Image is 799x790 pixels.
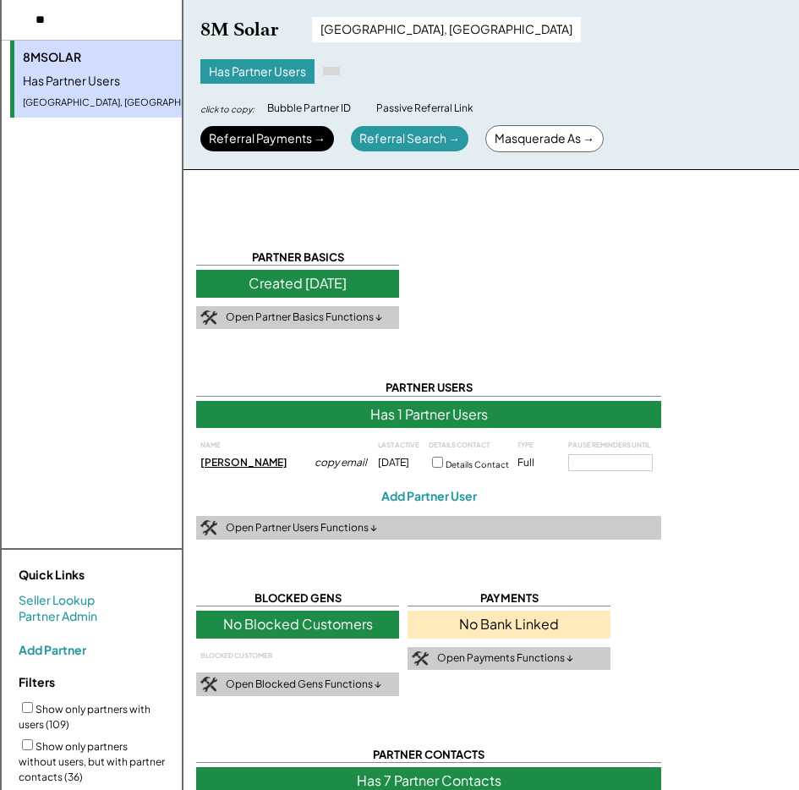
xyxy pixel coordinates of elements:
[200,59,315,85] div: Has Partner Users
[568,441,653,450] div: PAUSE REMINDERS UNTIL
[19,592,95,609] a: Seller Lookup
[19,608,97,625] a: Partner Admin
[437,651,573,666] div: Open Payments Functions ↓
[196,611,399,638] div: No Blocked Customers
[196,590,399,606] div: BLOCKED GENS
[267,101,351,116] div: Bubble Partner ID
[351,126,468,151] div: Referral Search →
[23,49,230,66] div: 8MSOLAR
[226,678,381,692] div: Open Blocked Gens Functions ↓
[200,441,310,449] div: NAME
[485,125,604,152] div: Masquerade As →
[200,677,217,692] img: tool-icon.png
[376,101,473,116] div: Passive Referral Link
[378,441,424,450] div: LAST ACTIVE
[315,456,374,470] div: copy email
[226,310,382,325] div: Open Partner Basics Functions ↓
[200,310,217,326] img: tool-icon.png
[381,488,477,503] div: Add Partner User
[312,17,581,42] div: [GEOGRAPHIC_DATA], [GEOGRAPHIC_DATA]
[19,740,165,783] label: Show only partners without users, but with partner contacts (36)
[196,401,661,428] div: Has 1 Partner Users
[200,456,310,470] div: [PERSON_NAME]
[23,73,230,90] div: Has Partner Users
[196,380,661,396] div: PARTNER USERS
[408,611,610,638] div: No Bank Linked
[196,250,399,266] div: PARTNER BASICS
[378,456,424,470] div: [DATE]
[19,642,86,657] div: Add Partner
[200,126,334,151] div: Referral Payments →
[200,103,254,115] div: click to copy:
[196,270,399,297] div: Created [DATE]
[446,459,509,469] label: Details Contact
[196,747,661,763] div: PARTNER CONTACTS
[408,590,610,606] div: PAYMENTS
[200,18,278,41] div: 8M Solar
[226,521,377,535] div: Open Partner Users Functions ↓
[200,520,217,535] img: tool-icon.png
[200,651,310,660] div: BLOCKED CUSTOMER
[517,441,564,450] div: TYPE
[517,456,564,470] div: Full
[19,674,55,689] strong: Filters
[19,567,188,584] div: Quick Links
[429,441,513,450] div: DETAILS CONTACT
[23,96,230,108] div: [GEOGRAPHIC_DATA], [GEOGRAPHIC_DATA]
[412,651,429,667] img: tool-icon.png
[19,703,150,731] label: Show only partners with users (109)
